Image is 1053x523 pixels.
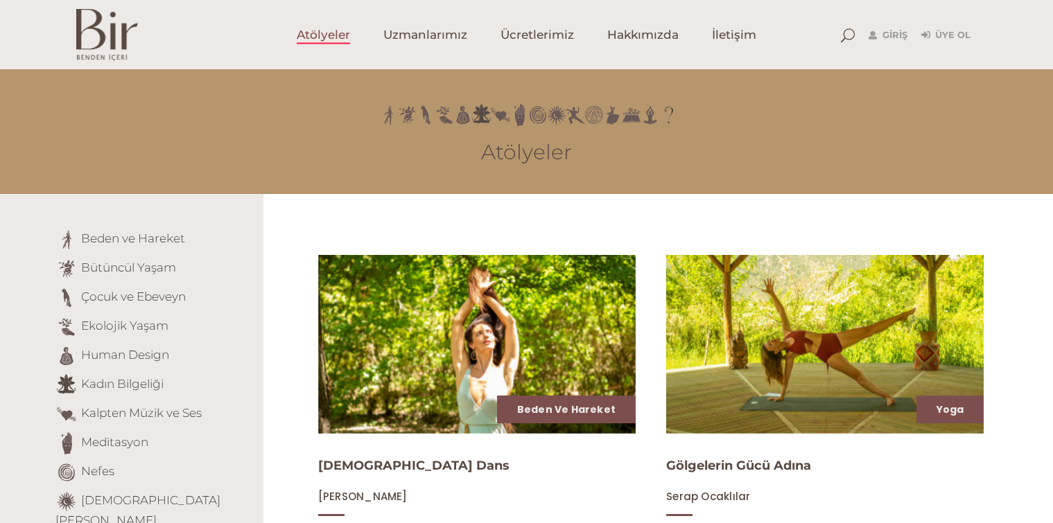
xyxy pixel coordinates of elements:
[501,27,574,43] span: Ücretlerimiz
[81,435,148,449] a: Meditasyon
[81,231,185,245] a: Beden ve Hareket
[81,319,168,333] a: Ekolojik Yaşam
[81,260,176,274] a: Bütüncül Yaşam
[921,27,971,44] a: Üye Ol
[318,458,510,473] a: [DEMOGRAPHIC_DATA] Dans
[517,402,616,416] a: Beden ve Hareket
[318,489,408,504] span: [PERSON_NAME]
[81,406,202,420] a: Kalpten Müzik ve Ses
[869,27,907,44] a: Giriş
[712,27,756,43] span: İletişim
[81,377,164,391] a: Kadın Bilgeliği
[666,490,750,503] a: Serap Ocaklılar
[297,27,350,43] span: Atölyeler
[318,490,408,503] a: [PERSON_NAME]
[607,27,679,43] span: Hakkımızda
[666,489,750,504] span: Serap Ocaklılar
[81,290,186,303] a: Çocuk ve Ebeveyn
[383,27,467,43] span: Uzmanlarımız
[937,402,964,416] a: Yoga
[81,348,169,362] a: Human Design
[666,458,811,473] a: Gölgelerin Gücü Adına
[81,464,114,478] a: Nefes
